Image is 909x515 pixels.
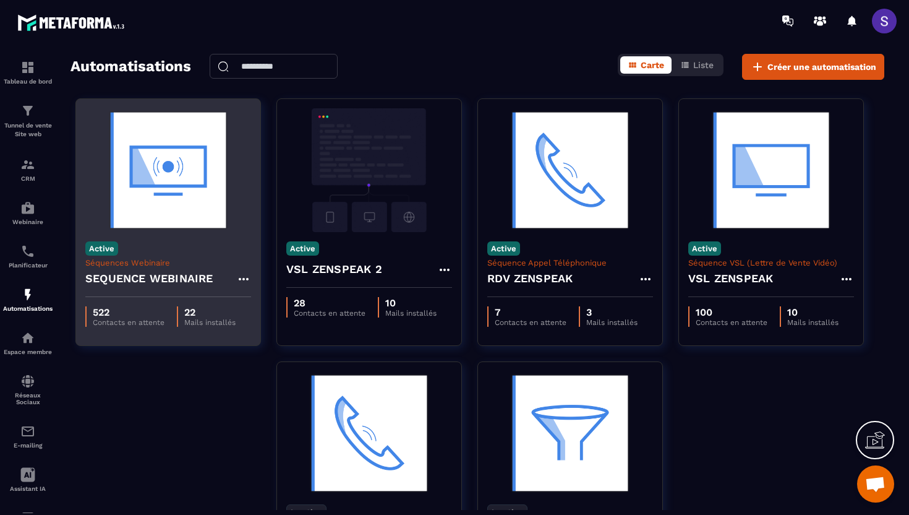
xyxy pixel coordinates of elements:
span: Carte [641,60,664,70]
p: Mails installés [184,318,236,327]
img: scheduler [20,244,35,259]
p: Réseaux Sociaux [3,392,53,405]
button: Carte [620,56,672,74]
a: formationformationTableau de bord [3,51,53,94]
p: Séquence VSL (Lettre de Vente Vidéo) [688,258,854,267]
img: automation-background [688,108,854,232]
img: formation [20,103,35,118]
p: Automatisations [3,305,53,312]
p: Contacts en attente [495,318,566,327]
img: automations [20,331,35,345]
img: automation-background [487,108,653,232]
p: Assistant IA [3,485,53,492]
p: 3 [586,306,638,318]
img: automation-background [286,371,452,495]
p: Contacts en attente [696,318,767,327]
a: formationformationCRM [3,148,53,191]
button: Liste [673,56,721,74]
p: CRM [3,175,53,182]
h4: RDV ZENSPEAK [487,270,573,287]
img: logo [17,11,129,34]
a: schedulerschedulerPlanificateur [3,235,53,278]
img: social-network [20,374,35,389]
img: automation-background [487,371,653,495]
a: formationformationTunnel de vente Site web [3,94,53,148]
a: automationsautomationsAutomatisations [3,278,53,321]
p: Tunnel de vente Site web [3,121,53,139]
p: Tableau de bord [3,78,53,85]
a: emailemailE-mailing [3,415,53,458]
img: automation-background [286,108,452,232]
p: Active [487,241,520,256]
p: Séquence Appel Téléphonique [487,258,653,267]
p: 522 [93,306,164,318]
p: 10 [787,306,839,318]
span: Liste [693,60,714,70]
p: Contacts en attente [294,309,365,318]
p: Active [85,241,118,256]
p: Contacts en attente [93,318,164,327]
p: Mails installés [385,309,437,318]
span: Créer une automatisation [767,61,876,73]
button: Créer une automatisation [742,54,884,80]
p: Séquences Webinaire [85,258,251,267]
img: automation-background [85,108,251,232]
p: Mails installés [586,318,638,327]
h2: Automatisations [70,54,191,80]
p: 7 [495,306,566,318]
p: Active [286,241,319,256]
h4: VSL ZENSPEAK [688,270,773,287]
p: Mails installés [787,318,839,327]
div: Ouvrir le chat [857,465,894,503]
a: automationsautomationsWebinaire [3,191,53,235]
p: Espace membre [3,348,53,355]
a: Assistant IA [3,458,53,501]
p: 100 [696,306,767,318]
p: 28 [294,297,365,309]
h4: SEQUENCE WEBINAIRE [85,270,213,287]
img: email [20,424,35,439]
p: 22 [184,306,236,318]
p: Planificateur [3,262,53,269]
img: automations [20,201,35,215]
img: formation [20,157,35,172]
a: automationsautomationsEspace membre [3,321,53,365]
p: Active [688,241,721,256]
h4: VSL ZENSPEAK 2 [286,261,382,278]
p: 10 [385,297,437,309]
img: formation [20,60,35,75]
a: social-networksocial-networkRéseaux Sociaux [3,365,53,415]
p: E-mailing [3,442,53,449]
img: automations [20,287,35,302]
p: Webinaire [3,219,53,225]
